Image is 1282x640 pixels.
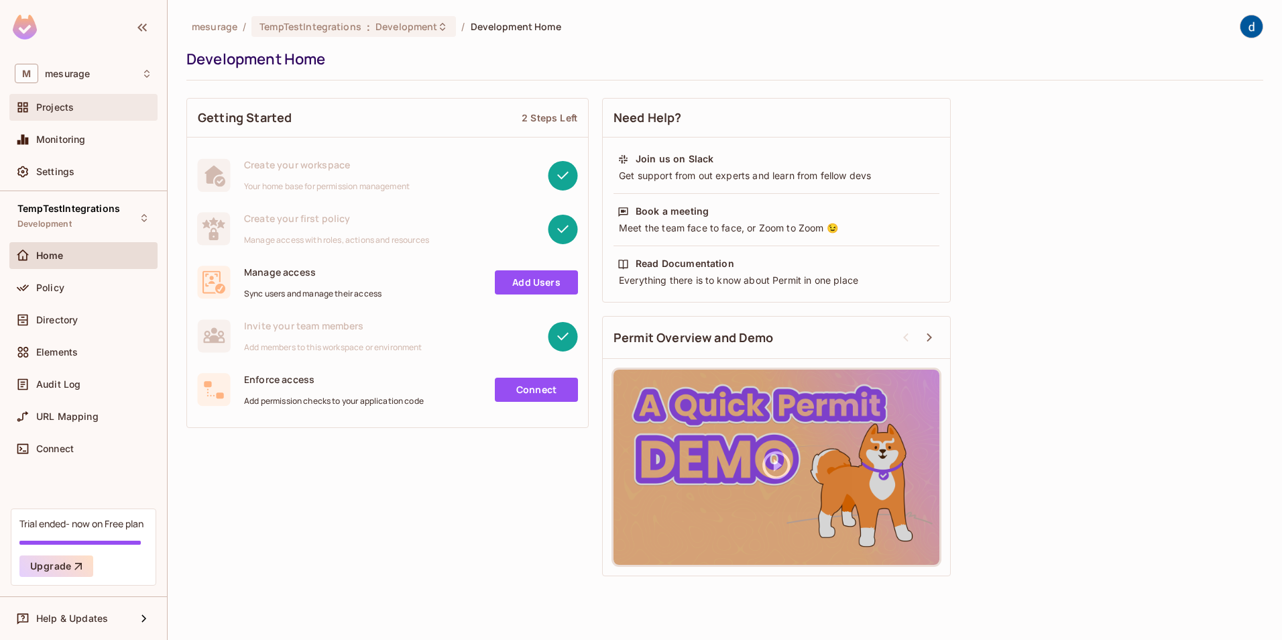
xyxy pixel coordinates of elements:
img: dev 911gcl [1240,15,1263,38]
span: Development [375,20,437,33]
span: Development Home [471,20,561,33]
span: Elements [36,347,78,358]
span: the active workspace [192,20,237,33]
span: Enforce access [244,373,424,386]
div: Read Documentation [636,257,734,270]
span: Invite your team members [244,319,422,332]
span: Permit Overview and Demo [614,329,774,346]
span: URL Mapping [36,411,99,422]
span: Add permission checks to your application code [244,396,424,407]
img: SReyMgAAAABJRU5ErkJggg== [13,15,37,40]
span: M [15,64,38,83]
div: Everything there is to know about Permit in one place [618,274,935,287]
span: Monitoring [36,134,86,145]
span: : [366,21,371,32]
div: Join us on Slack [636,152,713,166]
div: Trial ended- now on Free plan [19,517,143,530]
button: Upgrade [19,555,93,577]
span: Manage access [244,266,382,278]
a: Connect [495,378,578,402]
div: Book a meeting [636,205,709,218]
span: Settings [36,166,74,177]
div: Development Home [186,49,1257,69]
li: / [243,20,246,33]
span: Audit Log [36,379,80,390]
span: Sync users and manage their access [244,288,382,299]
span: TempTestIntegrations [17,203,120,214]
span: Home [36,250,64,261]
span: Connect [36,443,74,454]
span: Your home base for permission management [244,181,410,192]
span: Create your first policy [244,212,429,225]
span: Policy [36,282,64,293]
span: Projects [36,102,74,113]
div: Meet the team face to face, or Zoom to Zoom 😉 [618,221,935,235]
span: Add members to this workspace or environment [244,342,422,353]
span: Getting Started [198,109,292,126]
span: Need Help? [614,109,682,126]
span: TempTestIntegrations [259,20,361,33]
span: Workspace: mesurage [45,68,90,79]
span: Directory [36,315,78,325]
span: Create your workspace [244,158,410,171]
div: Get support from out experts and learn from fellow devs [618,169,935,182]
span: Development [17,219,72,229]
div: 2 Steps Left [522,111,577,124]
li: / [461,20,465,33]
span: Help & Updates [36,613,108,624]
span: Manage access with roles, actions and resources [244,235,429,246]
a: Add Users [495,270,578,295]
